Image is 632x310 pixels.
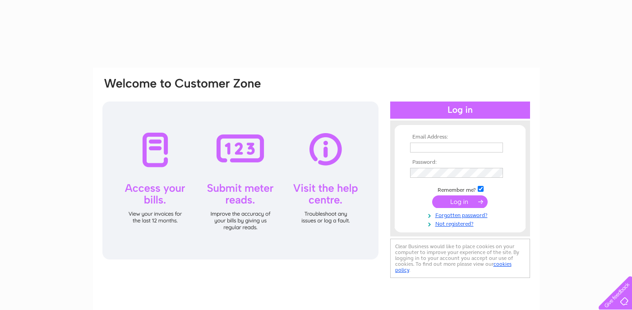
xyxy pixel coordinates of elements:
[410,210,512,219] a: Forgotten password?
[390,239,530,278] div: Clear Business would like to place cookies on your computer to improve your experience of the sit...
[408,185,512,194] td: Remember me?
[410,219,512,227] a: Not registered?
[408,134,512,140] th: Email Address:
[432,195,488,208] input: Submit
[408,159,512,166] th: Password:
[395,261,512,273] a: cookies policy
